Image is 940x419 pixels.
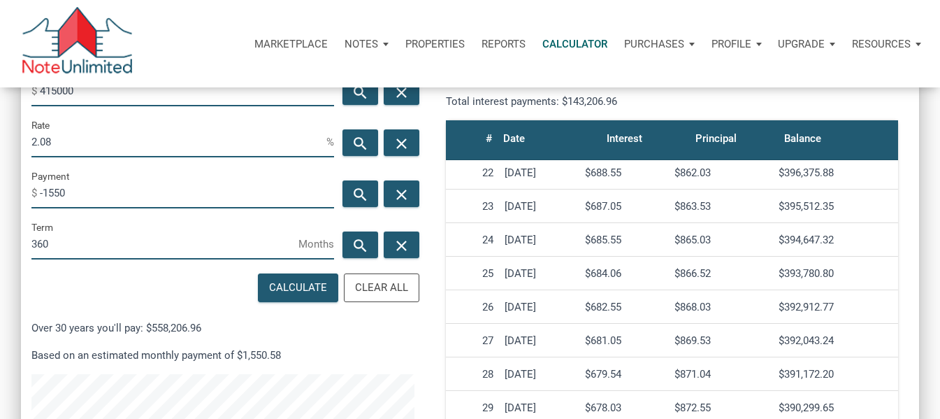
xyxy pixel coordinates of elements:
[451,334,493,347] div: 27
[585,166,663,179] div: $688.55
[778,38,825,50] p: Upgrade
[779,267,892,280] div: $393,780.80
[542,38,607,50] p: Calculator
[269,280,327,296] div: Calculate
[326,131,334,153] span: %
[616,23,703,65] button: Purchases
[254,38,328,50] p: Marketplace
[31,347,414,364] p: Based on an estimated monthly payment of $1,550.58
[31,168,69,185] label: Payment
[40,177,334,208] input: Payment
[534,23,616,65] a: Calculator
[345,38,378,50] p: Notes
[505,166,574,179] div: [DATE]
[298,233,334,255] span: Months
[674,267,767,280] div: $866.52
[384,232,419,258] button: close
[393,185,410,203] i: close
[505,402,574,414] div: [DATE]
[393,134,410,152] i: close
[674,234,767,246] div: $865.03
[397,23,473,65] a: Properties
[585,368,663,381] div: $679.54
[585,334,663,347] div: $681.05
[451,234,493,246] div: 24
[336,23,397,65] button: Notes
[352,83,368,101] i: search
[342,78,378,105] button: search
[31,80,40,102] span: $
[585,200,663,213] div: $687.05
[384,78,419,105] button: close
[505,368,574,381] div: [DATE]
[31,228,298,260] input: Term
[451,267,493,280] div: 25
[393,236,410,254] i: close
[342,180,378,207] button: search
[451,200,493,213] div: 23
[505,200,574,213] div: [DATE]
[703,23,770,65] button: Profile
[384,129,419,156] button: close
[779,402,892,414] div: $390,299.65
[31,320,414,336] p: Over 30 years you'll pay: $558,206.96
[505,234,574,246] div: [DATE]
[674,334,767,347] div: $869.53
[342,129,378,156] button: search
[31,126,326,157] input: Rate
[585,301,663,313] div: $682.55
[355,280,408,296] div: Clear All
[674,402,767,414] div: $872.55
[451,301,493,313] div: 26
[344,274,419,302] button: Clear All
[446,93,661,110] p: Total interest payments: $143,206.96
[405,38,465,50] p: Properties
[769,23,844,65] button: Upgrade
[585,267,663,280] div: $684.06
[695,129,737,148] div: Principal
[844,23,930,65] button: Resources
[779,368,892,381] div: $391,172.20
[693,66,739,110] p: Start date
[852,38,911,50] p: Resources
[40,75,334,106] input: Balance
[674,200,767,213] div: $863.53
[451,166,493,179] div: 22
[674,166,767,179] div: $862.03
[31,182,40,204] span: $
[784,129,821,148] div: Balance
[342,232,378,258] button: search
[624,38,684,50] p: Purchases
[31,117,50,134] label: Rate
[674,301,767,313] div: $868.03
[505,267,574,280] div: [DATE]
[393,83,410,101] i: close
[451,368,493,381] div: 28
[779,234,892,246] div: $394,647.32
[258,274,338,302] button: Calculate
[384,180,419,207] button: close
[473,23,534,65] button: Reports
[505,301,574,313] div: [DATE]
[779,166,892,179] div: $396,375.88
[711,38,751,50] p: Profile
[352,185,368,203] i: search
[779,301,892,313] div: $392,912.77
[352,236,368,254] i: search
[352,134,368,152] i: search
[779,334,892,347] div: $392,043.24
[482,38,526,50] p: Reports
[31,219,53,236] label: Term
[505,334,574,347] div: [DATE]
[451,402,493,414] div: 29
[21,7,133,80] img: NoteUnlimited
[503,129,525,148] div: Date
[246,23,336,65] button: Marketplace
[486,129,492,148] div: #
[585,234,663,246] div: $685.55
